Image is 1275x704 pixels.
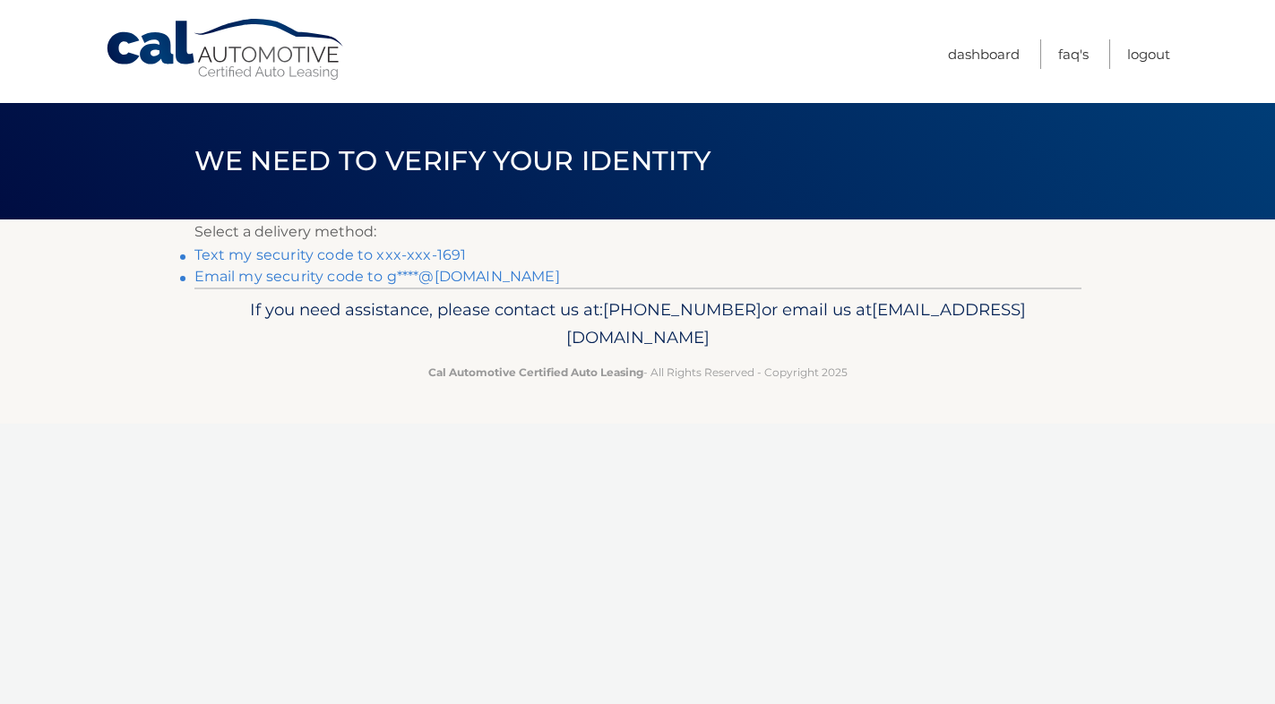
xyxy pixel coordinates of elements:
a: Text my security code to xxx-xxx-1691 [194,246,467,263]
span: We need to verify your identity [194,144,711,177]
a: Email my security code to g****@[DOMAIN_NAME] [194,268,560,285]
a: Logout [1127,39,1170,69]
a: Cal Automotive [105,18,347,82]
a: FAQ's [1058,39,1089,69]
p: Select a delivery method: [194,219,1081,245]
a: Dashboard [948,39,1020,69]
p: - All Rights Reserved - Copyright 2025 [206,363,1070,382]
strong: Cal Automotive Certified Auto Leasing [428,365,643,379]
p: If you need assistance, please contact us at: or email us at [206,296,1070,353]
span: [PHONE_NUMBER] [603,299,762,320]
